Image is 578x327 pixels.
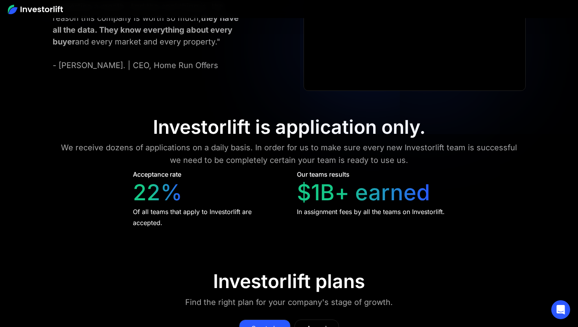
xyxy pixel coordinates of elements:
div: 22% [133,179,182,206]
div: Investorlift is application only. [153,116,425,139]
div: Investorlift plans [213,270,365,293]
strong: they have all the data. They know everything about every buyer [53,13,239,46]
div: We receive dozens of applications on a daily basis. In order for us to make sure every new Invest... [58,141,520,166]
div: Of all teams that apply to Investorlift are accepted. [133,206,282,228]
div: Find the right plan for your company's stage of growth. [185,296,393,309]
div: Our teams results [297,170,350,179]
div: $1B+ earned [297,179,430,206]
div: Acceptance rate [133,170,181,179]
div: Open Intercom Messenger [551,300,570,319]
div: In assignment fees by all the teams on Investorlift. [297,206,445,217]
